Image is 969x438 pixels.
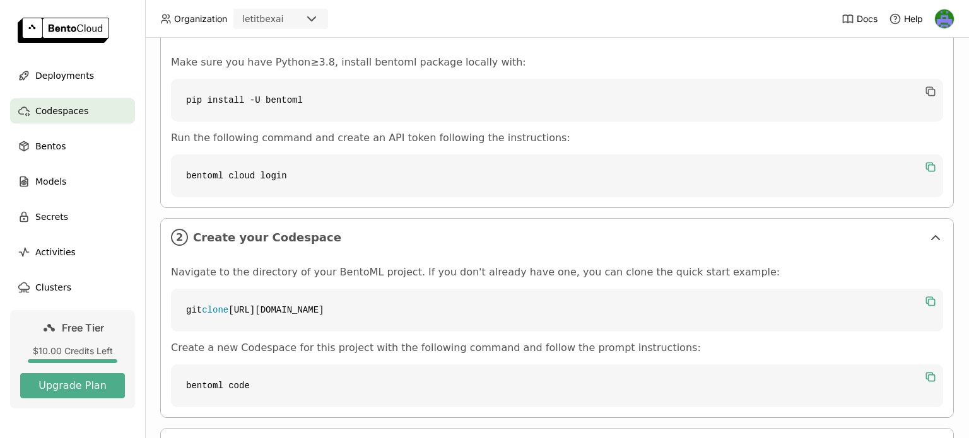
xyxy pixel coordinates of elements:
[18,18,109,43] img: logo
[35,280,71,295] span: Clusters
[10,134,135,159] a: Bentos
[171,56,943,69] p: Make sure you have Python≥3.8, install bentoml package locally with:
[202,305,228,315] span: clone
[10,275,135,300] a: Clusters
[35,209,68,224] span: Secrets
[171,79,943,122] code: pip install -U bentoml
[171,289,943,331] code: git [URL][DOMAIN_NAME]
[171,266,943,279] p: Navigate to the directory of your BentoML project. If you don't already have one, you can clone t...
[35,174,66,189] span: Models
[171,364,943,407] code: bentoml code
[10,239,135,265] a: Activities
[10,204,135,229] a: Secrets
[171,132,943,144] p: Run the following command and create an API token following the instructions:
[842,13,878,25] a: Docs
[10,310,135,408] a: Free Tier$10.00 Credits LeftUpgrade Plan
[10,63,135,88] a: Deployments
[35,68,94,83] span: Deployments
[20,373,125,398] button: Upgrade Plan
[171,229,188,246] i: 2
[935,9,954,28] img: Venkata Simhadri Thirunagiri
[857,13,878,25] span: Docs
[35,139,66,154] span: Bentos
[889,13,923,25] div: Help
[174,13,227,25] span: Organization
[193,231,923,245] span: Create your Codespace
[62,321,104,334] span: Free Tier
[171,342,943,354] p: Create a new Codespace for this project with the following command and follow the prompt instruct...
[10,98,135,124] a: Codespaces
[242,13,283,25] div: letitbexai
[20,345,125,357] div: $10.00 Credits Left
[10,169,135,194] a: Models
[161,219,953,256] div: 2Create your Codespace
[35,103,88,118] span: Codespaces
[35,245,76,260] span: Activities
[285,13,286,26] input: Selected letitbexai.
[904,13,923,25] span: Help
[171,154,943,197] code: bentoml cloud login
